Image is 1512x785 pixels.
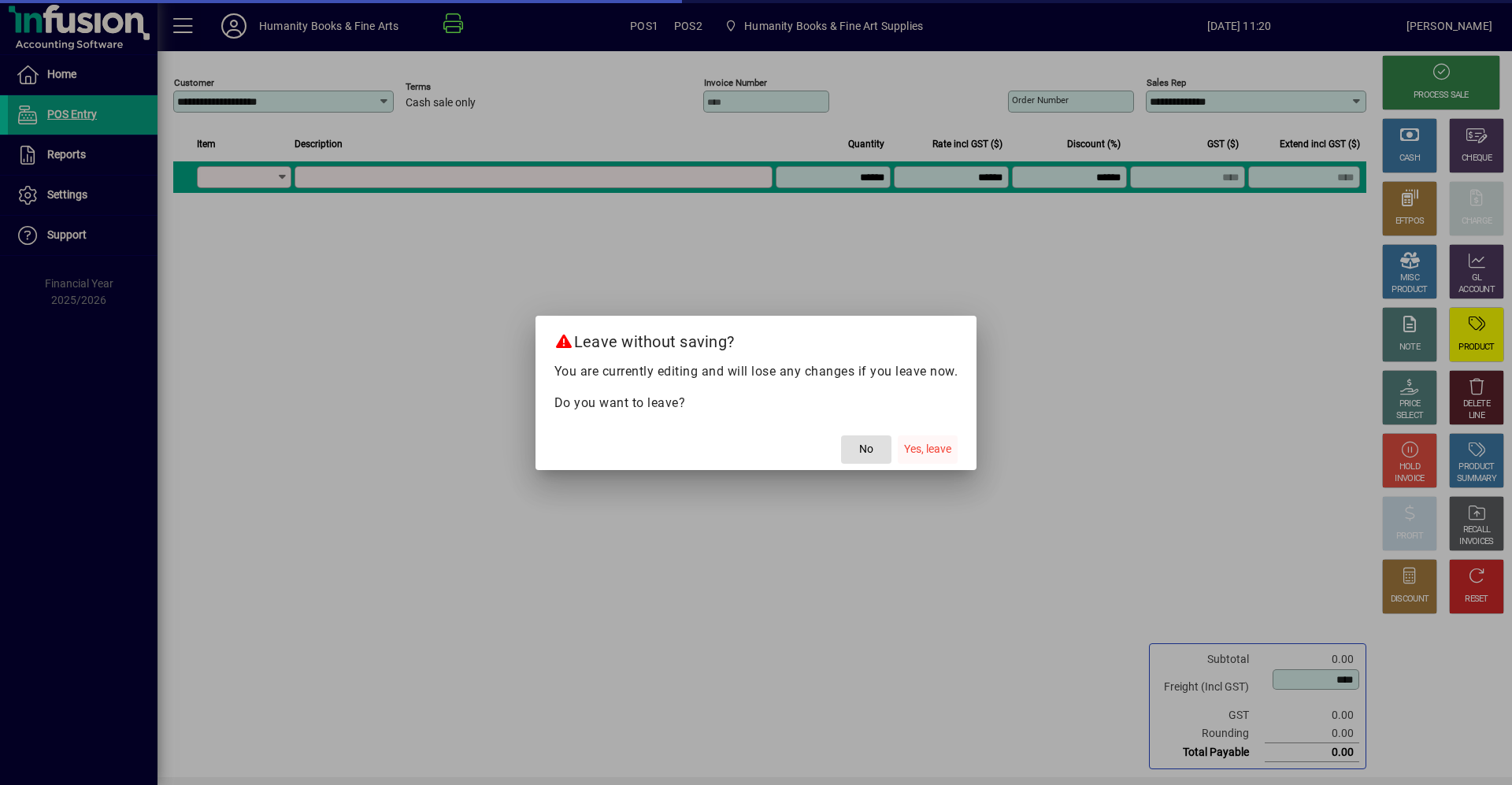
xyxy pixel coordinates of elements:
[898,435,958,464] button: Yes, leave
[554,362,958,381] p: You are currently editing and will lose any changes if you leave now.
[841,435,891,464] button: No
[904,441,951,457] span: Yes, leave
[859,441,873,457] span: No
[554,394,958,413] p: Do you want to leave?
[535,316,977,361] h2: Leave without saving?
